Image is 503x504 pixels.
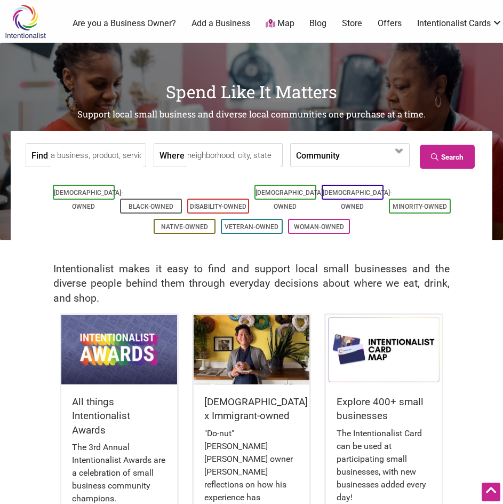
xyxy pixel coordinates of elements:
[482,483,500,501] div: Scroll Back to Top
[417,18,503,29] a: Intentionalist Cards
[53,262,450,305] h2: Intentionalist makes it easy to find and support local small businesses and the diverse people be...
[194,315,309,384] img: King Donuts - Hong Chhuor
[129,203,173,210] a: Black-Owned
[31,144,48,167] label: Find
[72,395,166,437] h5: All things Intentionalist Awards
[187,144,280,168] input: neighborhood, city, state
[378,18,402,29] a: Offers
[225,223,278,231] a: Veteran-Owned
[337,395,431,423] h5: Explore 400+ small businesses
[159,144,185,167] label: Where
[326,315,442,384] img: Intentionalist Card Map
[420,145,475,169] a: Search
[296,144,340,167] label: Community
[204,395,299,423] h5: [DEMOGRAPHIC_DATA] x Immigrant-owned
[73,18,176,29] a: Are you a Business Owner?
[309,18,326,29] a: Blog
[266,18,294,30] a: Map
[161,223,208,231] a: Native-Owned
[342,18,362,29] a: Store
[54,189,123,210] a: [DEMOGRAPHIC_DATA]-Owned
[256,189,325,210] a: [DEMOGRAPHIC_DATA]-Owned
[393,203,447,210] a: Minority-Owned
[294,223,344,231] a: Woman-Owned
[191,18,250,29] a: Add a Business
[323,189,392,210] a: [DEMOGRAPHIC_DATA]-Owned
[190,203,246,210] a: Disability-Owned
[61,315,177,384] img: Intentionalist Awards
[51,144,143,168] input: a business, product, service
